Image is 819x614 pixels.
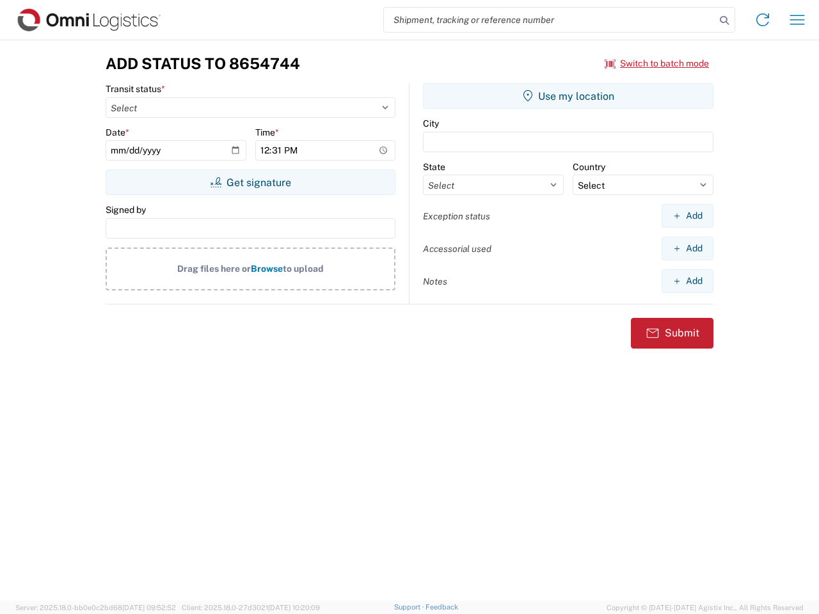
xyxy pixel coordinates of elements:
[425,603,458,611] a: Feedback
[423,276,447,287] label: Notes
[573,161,605,173] label: Country
[662,237,713,260] button: Add
[394,603,426,611] a: Support
[662,269,713,293] button: Add
[662,204,713,228] button: Add
[15,604,176,611] span: Server: 2025.18.0-bb0e0c2bd68
[106,204,146,216] label: Signed by
[607,602,804,613] span: Copyright © [DATE]-[DATE] Agistix Inc., All Rights Reserved
[106,169,395,195] button: Get signature
[423,83,713,109] button: Use my location
[255,127,279,138] label: Time
[423,118,439,129] label: City
[182,604,320,611] span: Client: 2025.18.0-27d3021
[384,8,715,32] input: Shipment, tracking or reference number
[251,264,283,274] span: Browse
[122,604,176,611] span: [DATE] 09:52:52
[605,53,709,74] button: Switch to batch mode
[283,264,324,274] span: to upload
[268,604,320,611] span: [DATE] 10:20:09
[631,318,713,349] button: Submit
[423,243,491,255] label: Accessorial used
[106,83,165,95] label: Transit status
[106,127,129,138] label: Date
[106,54,300,73] h3: Add Status to 8654744
[177,264,251,274] span: Drag files here or
[423,161,445,173] label: State
[423,210,490,222] label: Exception status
